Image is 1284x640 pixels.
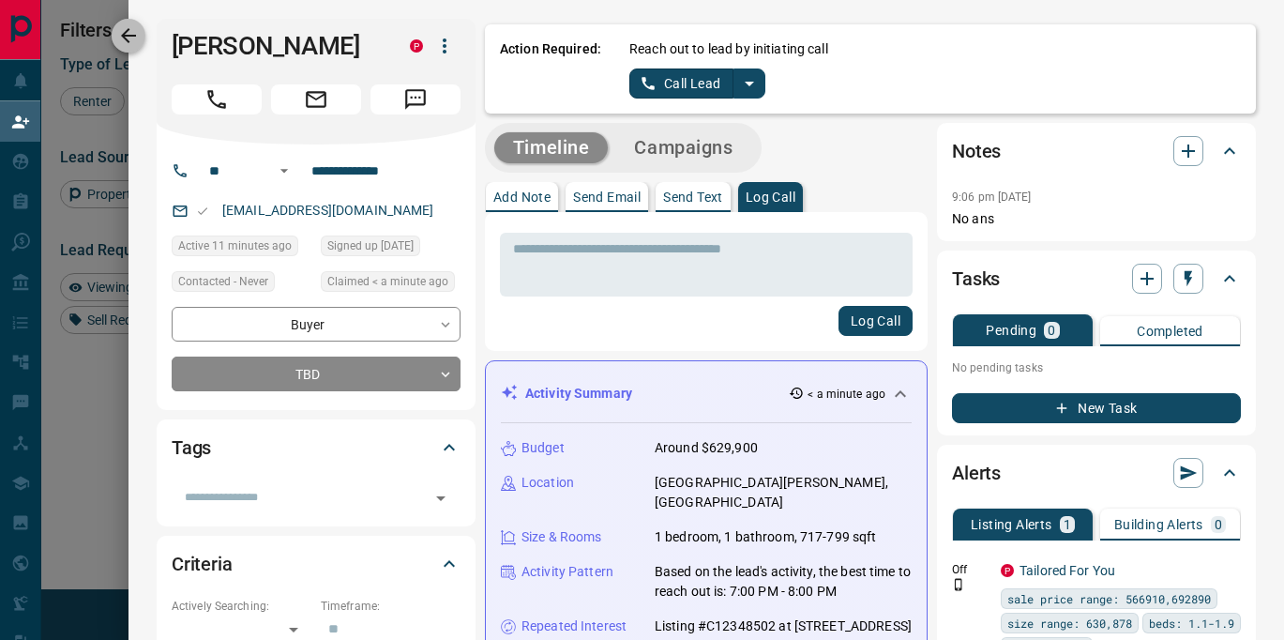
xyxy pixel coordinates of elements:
[172,307,461,342] div: Buyer
[521,473,574,493] p: Location
[655,527,877,547] p: 1 bedroom, 1 bathroom, 717-799 sqft
[178,236,292,255] span: Active 11 minutes ago
[1137,325,1203,338] p: Completed
[629,69,765,99] div: split button
[1048,324,1055,337] p: 0
[271,84,361,114] span: Email
[428,485,454,511] button: Open
[952,450,1241,495] div: Alerts
[573,190,641,204] p: Send Email
[952,264,1000,294] h2: Tasks
[172,236,311,262] div: Sat Aug 16 2025
[952,458,1001,488] h2: Alerts
[172,84,262,114] span: Call
[525,384,632,404] p: Activity Summary
[273,160,295,182] button: Open
[521,438,565,458] p: Budget
[327,236,414,255] span: Signed up [DATE]
[838,306,913,336] button: Log Call
[952,561,989,578] p: Off
[410,39,423,53] div: property.ca
[493,190,551,204] p: Add Note
[521,562,613,582] p: Activity Pattern
[1020,563,1115,578] a: Tailored For You
[196,205,209,218] svg: Email Valid
[500,39,601,99] p: Action Required:
[172,425,461,470] div: Tags
[808,386,885,403] p: < a minute ago
[494,132,609,163] button: Timeline
[952,136,1001,166] h2: Notes
[1149,614,1234,632] span: beds: 1.1-1.9
[1001,564,1014,577] div: property.ca
[746,190,795,204] p: Log Call
[172,549,233,579] h2: Criteria
[952,256,1241,301] div: Tasks
[370,84,461,114] span: Message
[986,324,1036,337] p: Pending
[321,236,461,262] div: Sat Apr 01 2023
[655,438,758,458] p: Around $629,900
[521,617,627,636] p: Repeated Interest
[178,272,268,291] span: Contacted - Never
[1215,518,1222,531] p: 0
[1007,614,1132,632] span: size range: 630,878
[952,578,965,591] svg: Push Notification Only
[952,354,1241,382] p: No pending tasks
[321,271,461,297] div: Sat Aug 16 2025
[321,598,461,615] p: Timeframe:
[952,190,1032,204] p: 9:06 pm [DATE]
[952,129,1241,174] div: Notes
[1064,518,1071,531] p: 1
[663,190,723,204] p: Send Text
[655,562,912,602] p: Based on the lead's activity, the best time to reach out is: 7:00 PM - 8:00 PM
[172,31,382,61] h1: [PERSON_NAME]
[172,357,461,391] div: TBD
[971,518,1052,531] p: Listing Alerts
[1114,518,1203,531] p: Building Alerts
[615,132,751,163] button: Campaigns
[172,598,311,615] p: Actively Searching:
[327,272,448,291] span: Claimed < a minute ago
[521,527,602,547] p: Size & Rooms
[172,433,211,463] h2: Tags
[952,209,1241,229] p: No ans
[655,473,912,512] p: [GEOGRAPHIC_DATA][PERSON_NAME], [GEOGRAPHIC_DATA]
[222,203,434,218] a: [EMAIL_ADDRESS][DOMAIN_NAME]
[952,393,1241,423] button: New Task
[1007,589,1211,608] span: sale price range: 566910,692890
[629,69,733,99] button: Call Lead
[172,541,461,587] div: Criteria
[501,376,912,411] div: Activity Summary< a minute ago
[629,39,828,59] p: Reach out to lead by initiating call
